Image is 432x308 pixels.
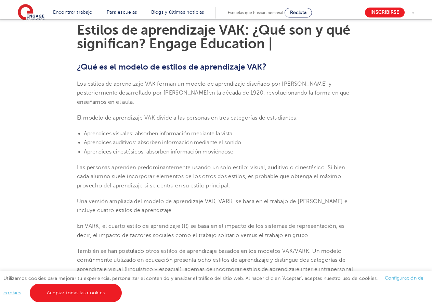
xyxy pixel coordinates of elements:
font: También se han postulado otros estilos de aprendizaje basados ​​en los modelos VAK/VARK. Un model... [77,248,353,281]
font: El modelo de aprendizaje VAK divide a las personas en tres categorías de estudiantes: [77,115,298,121]
font: Utilizamos cookies para mejorar tu experiencia, personalizar el contenido y analizar el tráfico d... [3,276,378,281]
font: Aceptar todas las cookies [47,290,105,295]
font: En VARK, el cuarto estilo de aprendizaje (R) se basa en el impacto de los sistemas de representac... [77,223,345,238]
font: Aprendices cinestésicos: absorben información moviéndose [84,149,233,155]
font: Aprendices visuales: absorben información mediante la vista [84,131,232,137]
font: Las personas aprenden predominantemente usando un solo estilo: visual, auditivo o cinestésico. Si... [77,164,345,189]
font: . [133,99,134,105]
font: en la década de 1920, revolucionando la forma en que enseñamos en el aula [77,90,350,105]
font: Aprendices auditivos: absorben información mediante el sonido. [84,139,243,146]
font: ¿Qué es el modelo de estilos de aprendizaje VAK? [77,62,266,72]
font: Una versión ampliada del modelo de aprendizaje VAK, VARK, se basa en el trabajo de [PERSON_NAME] ... [77,198,348,213]
font: Los estilos de aprendizaje VAK forman un modelo de aprendizaje diseñado por [PERSON_NAME] y poste... [77,81,331,96]
font: Estilos de aprendizaje VAK: ¿Qué son y qué significan? Engage Education | [77,22,350,51]
a: Aceptar todas las cookies [30,284,122,302]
